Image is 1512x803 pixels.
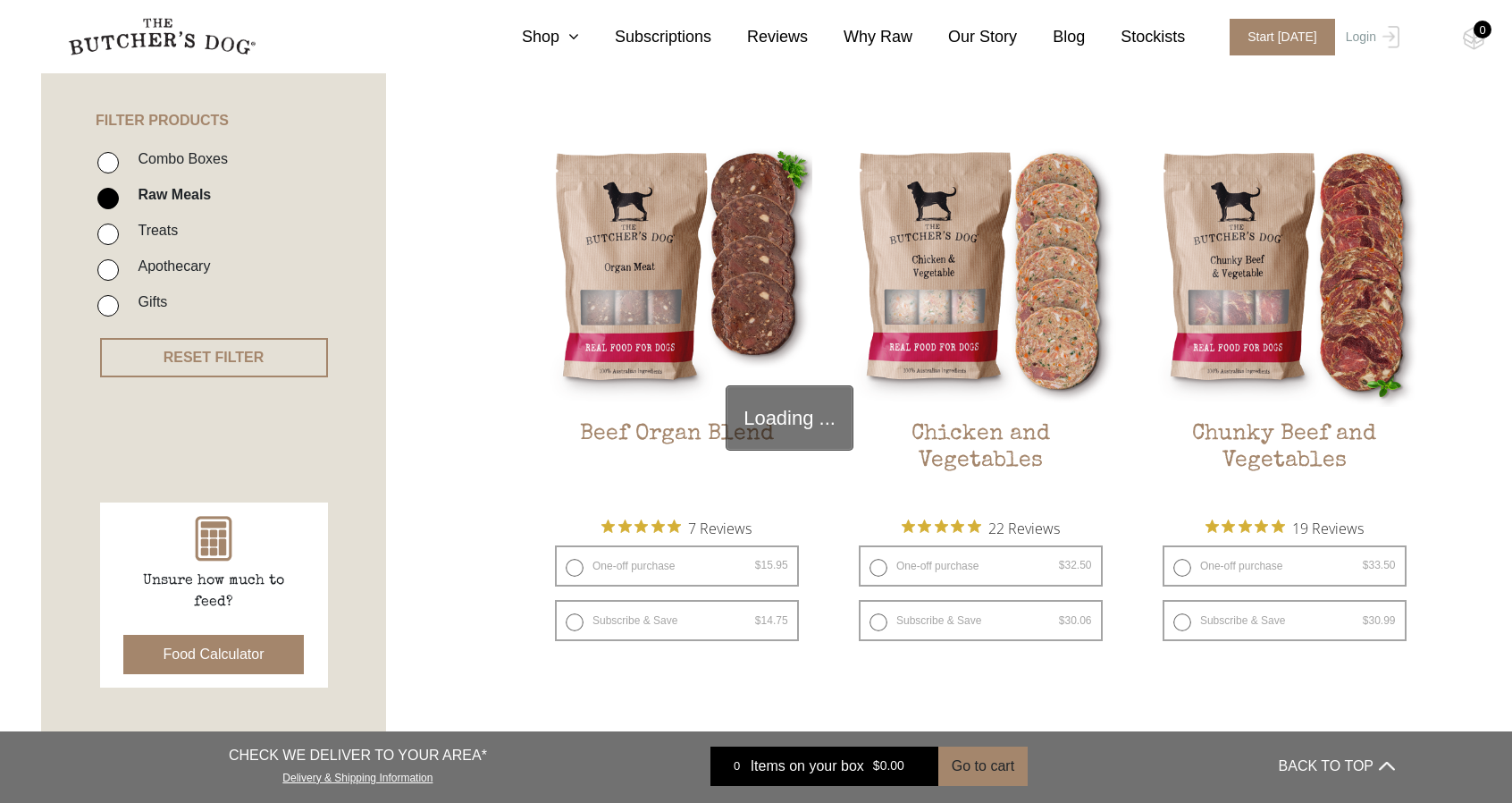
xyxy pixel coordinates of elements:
bdi: 14.75 [755,614,788,627]
span: 7 Reviews [688,514,752,541]
p: Unsure how much to feed? [124,571,303,613]
span: $ [1363,559,1369,571]
img: Chicken and Vegetables [845,136,1116,407]
span: $ [1059,559,1065,571]
a: Reviews [711,25,808,49]
label: Subscribe & Save [1163,600,1407,641]
a: Delivery & Shipping Information [282,767,433,784]
bdi: 32.50 [1059,559,1092,571]
bdi: 33.50 [1363,559,1396,571]
a: Chunky Beef and VegetablesChunky Beef and Vegetables [1149,136,1420,505]
span: Items on your box [751,756,864,777]
a: 0 Items on your box $0.00 [710,747,938,786]
bdi: 30.99 [1363,614,1396,627]
a: Stockists [1085,25,1185,49]
a: Beef Organ BlendBeef Organ Blend [542,136,812,505]
label: Combo Boxes [129,147,228,171]
img: Chunky Beef and Vegetables [1149,136,1420,407]
button: Rated 5 out of 5 stars from 19 reviews. Jump to reviews. [1205,514,1364,541]
label: Apothecary [129,254,210,278]
bdi: 15.95 [755,559,788,571]
span: $ [755,559,761,571]
img: Beef Organ Blend [542,136,812,407]
h2: Chicken and Vegetables [845,421,1116,505]
label: Subscribe & Save [859,600,1103,641]
a: Shop [486,25,579,49]
a: Subscriptions [579,25,711,49]
bdi: 30.06 [1059,614,1092,627]
button: Rated 4.9 out of 5 stars from 22 reviews. Jump to reviews. [902,514,1060,541]
span: $ [1059,614,1065,627]
a: Chicken and VegetablesChicken and Vegetables [845,136,1116,505]
label: Gifts [129,290,167,314]
label: Raw Meals [129,182,211,207]
button: Food Calculator [123,635,305,674]
p: CHECK WE DELIVER TO YOUR AREA* [229,745,487,766]
a: Start [DATE] [1212,19,1341,55]
button: Rated 5 out of 5 stars from 7 reviews. Jump to reviews. [601,514,752,541]
span: $ [873,759,880,773]
button: Go to cart [938,747,1028,786]
button: RESET FILTER [100,338,328,377]
div: Loading ... [726,385,853,451]
a: Blog [1017,25,1085,49]
img: TBD_Cart-Empty.png [1463,27,1485,50]
span: 22 Reviews [988,514,1060,541]
bdi: 0.00 [873,759,904,773]
label: Subscribe & Save [555,600,799,641]
label: One-off purchase [1163,545,1407,587]
a: Our Story [912,25,1017,49]
span: $ [755,614,761,627]
h2: Beef Organ Blend [542,421,812,505]
div: 0 [1474,21,1491,38]
div: 0 [724,757,751,775]
h2: Chunky Beef and Vegetables [1149,421,1420,505]
span: 19 Reviews [1292,514,1364,541]
h4: FILTER PRODUCTS [41,46,386,129]
span: Start [DATE] [1230,19,1335,55]
label: One-off purchase [859,545,1103,587]
span: $ [1363,614,1369,627]
label: Treats [129,218,178,242]
a: Why Raw [808,25,912,49]
label: One-off purchase [555,545,799,587]
a: Login [1341,19,1399,55]
button: BACK TO TOP [1279,745,1395,788]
